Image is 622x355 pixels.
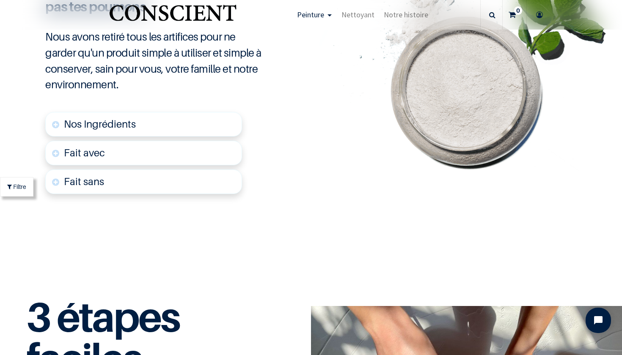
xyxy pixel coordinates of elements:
span: Nettoyant [341,10,374,19]
span: Nous avons retiré tous les artifices pour ne garder qu'un produit simple à utiliser et simple à c... [45,30,261,91]
span: Notre histoire [384,10,428,19]
span: Nos Ingrédients [64,118,136,130]
iframe: Tidio Chat [578,300,618,340]
font: Fait avec [64,147,105,159]
sup: 0 [514,6,522,15]
font: Fait sans [64,175,104,188]
span: Peinture [297,10,324,19]
span: Filtre [13,182,26,191]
